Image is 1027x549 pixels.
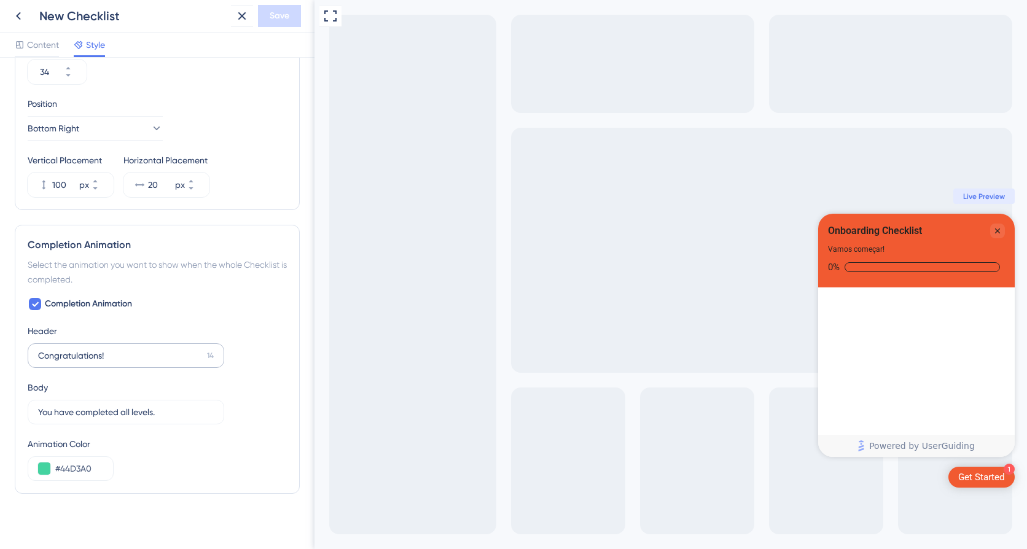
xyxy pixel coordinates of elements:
[38,349,202,362] input: 14
[504,435,700,457] div: Footer
[28,437,287,451] div: Animation Color
[28,121,79,136] span: Bottom Right
[175,177,185,192] div: px
[28,116,163,141] button: Bottom Right
[513,243,570,255] div: Vamos começar!
[634,467,700,488] div: Open Get Started checklist, remaining modules: 1
[187,185,209,197] button: px
[28,153,114,168] div: Vertical Placement
[644,471,690,483] div: Get Started
[207,351,214,360] div: 14
[187,173,209,185] button: px
[92,173,114,185] button: px
[52,177,77,192] input: px
[148,177,173,192] input: px
[39,7,226,25] div: New Checklist
[649,192,690,201] span: Live Preview
[45,297,132,311] span: Completion Animation
[27,37,59,52] span: Content
[689,464,700,475] div: 1
[513,262,690,273] div: Checklist progress: 0%
[258,5,301,27] button: Save
[676,224,690,238] div: Close Checklist
[28,238,287,252] div: Completion Animation
[79,177,89,192] div: px
[504,214,700,457] div: Checklist Container
[270,9,289,23] span: Save
[513,262,525,273] div: 0%
[504,287,700,434] div: Checklist items
[28,380,48,395] div: Body
[513,224,607,238] div: Onboarding Checklist
[28,96,163,111] div: Position
[86,37,105,52] span: Style
[555,438,660,453] span: Powered by UserGuiding
[92,185,114,197] button: px
[28,324,57,338] div: Header
[38,405,214,419] input: You have completed all levels.
[123,153,209,168] div: Horizontal Placement
[28,257,287,287] div: Select the animation you want to show when the whole Checklist is completed.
